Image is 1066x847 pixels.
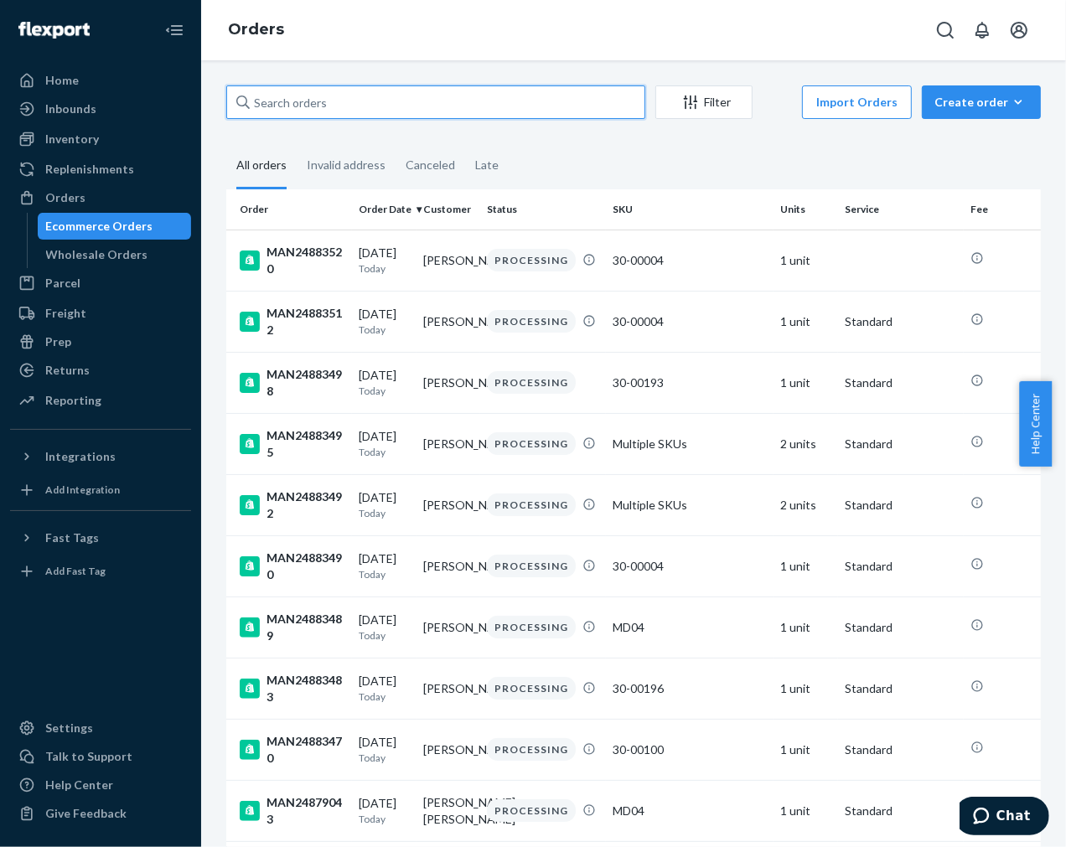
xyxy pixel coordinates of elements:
[10,270,191,297] a: Parcel
[774,474,838,535] td: 2 units
[613,374,767,391] div: 30-00193
[487,310,576,333] div: PROCESSING
[480,189,606,230] th: Status
[774,413,838,474] td: 2 units
[45,483,120,497] div: Add Integration
[45,564,106,578] div: Add Fast Tag
[613,680,767,697] div: 30-00196
[417,352,481,413] td: [PERSON_NAME]
[226,85,645,119] input: Search orders
[158,13,191,47] button: Close Navigation
[10,800,191,827] button: Give Feedback
[10,184,191,211] a: Orders
[606,413,774,474] td: Multiple SKUs
[845,436,957,452] p: Standard
[240,244,345,277] div: MAN24883520
[845,313,957,330] p: Standard
[606,474,774,535] td: Multiple SKUs
[359,323,410,337] p: Today
[45,189,85,206] div: Orders
[774,597,838,658] td: 1 unit
[406,143,455,187] div: Canceled
[613,741,767,758] div: 30-00100
[10,300,191,327] a: Freight
[45,529,99,546] div: Fast Tags
[352,189,417,230] th: Order Date
[487,799,576,822] div: PROCESSING
[10,558,191,585] a: Add Fast Tag
[417,597,481,658] td: [PERSON_NAME]
[359,689,410,704] p: Today
[240,366,345,400] div: MAN24883498
[359,489,410,520] div: [DATE]
[359,734,410,765] div: [DATE]
[1002,13,1036,47] button: Open account menu
[359,795,410,826] div: [DATE]
[240,427,345,461] div: MAN24883495
[423,202,474,216] div: Customer
[964,189,1064,230] th: Fee
[359,306,410,337] div: [DATE]
[10,715,191,741] a: Settings
[359,245,410,276] div: [DATE]
[487,738,576,761] div: PROCESSING
[240,794,345,828] div: MAN24879043
[845,558,957,575] p: Standard
[10,443,191,470] button: Integrations
[774,189,838,230] th: Units
[487,677,576,700] div: PROCESSING
[417,413,481,474] td: [PERSON_NAME]
[487,555,576,577] div: PROCESSING
[613,619,767,636] div: MD04
[774,719,838,780] td: 1 unit
[10,743,191,770] button: Talk to Support
[18,22,90,39] img: Flexport logo
[774,230,838,291] td: 1 unit
[359,628,410,643] p: Today
[10,96,191,122] a: Inbounds
[417,658,481,719] td: [PERSON_NAME]
[45,131,99,147] div: Inventory
[845,741,957,758] p: Standard
[228,20,284,39] a: Orders
[965,13,999,47] button: Open notifications
[45,72,79,89] div: Home
[45,748,132,765] div: Talk to Support
[845,497,957,514] p: Standard
[613,313,767,330] div: 30-00004
[215,6,298,54] ol: breadcrumbs
[417,474,481,535] td: [PERSON_NAME]
[46,218,153,235] div: Ecommerce Orders
[475,143,499,187] div: Late
[417,291,481,352] td: [PERSON_NAME]
[960,797,1049,839] iframe: Opens a widget where you can chat to one of our agents
[606,189,774,230] th: SKU
[359,612,410,643] div: [DATE]
[359,384,410,398] p: Today
[359,506,410,520] p: Today
[417,535,481,597] td: [PERSON_NAME]
[45,161,134,178] div: Replenishments
[10,126,191,152] a: Inventory
[929,13,962,47] button: Open Search Box
[46,246,148,263] div: Wholesale Orders
[226,189,352,230] th: Order
[10,477,191,504] a: Add Integration
[774,291,838,352] td: 1 unit
[774,535,838,597] td: 1 unit
[774,352,838,413] td: 1 unit
[613,803,767,819] div: MD04
[487,371,576,394] div: PROCESSING
[240,488,345,522] div: MAN24883492
[1019,381,1052,467] button: Help Center
[45,362,90,379] div: Returns
[845,619,957,636] p: Standard
[359,567,410,581] p: Today
[45,805,127,822] div: Give Feedback
[45,101,96,117] div: Inbounds
[656,94,752,111] div: Filter
[307,143,386,187] div: Invalid address
[417,230,481,291] td: [PERSON_NAME]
